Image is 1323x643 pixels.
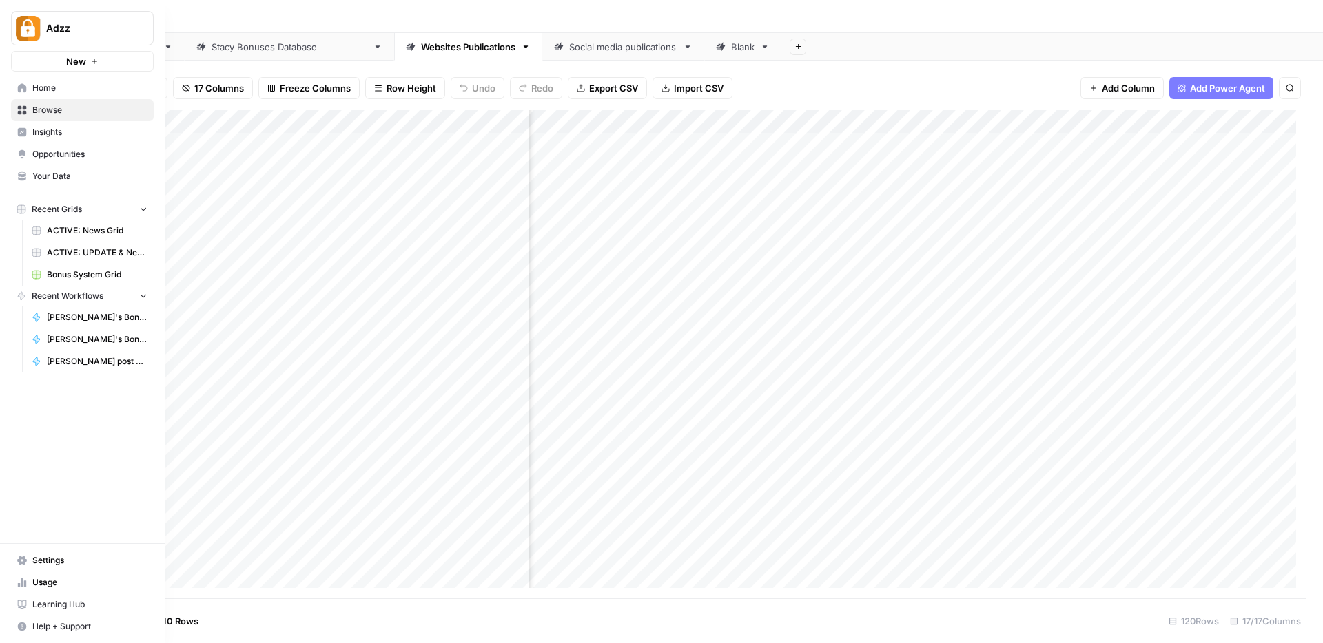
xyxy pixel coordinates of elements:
[66,54,86,68] span: New
[25,242,154,264] a: ACTIVE: UPDATE & New Casino Reviews
[47,246,147,259] span: ACTIVE: UPDATE & New Casino Reviews
[32,148,147,160] span: Opportunities
[47,333,147,346] span: [PERSON_NAME]'s Bonus Text Creation + Language
[394,33,542,61] a: Websites Publications
[589,81,638,95] span: Export CSV
[421,40,515,54] div: Websites Publications
[365,77,445,99] button: Row Height
[25,264,154,286] a: Bonus System Grid
[32,126,147,138] span: Insights
[32,82,147,94] span: Home
[1102,81,1155,95] span: Add Column
[11,51,154,72] button: New
[11,199,154,220] button: Recent Grids
[185,33,394,61] a: [PERSON_NAME] Bonuses Database
[47,311,147,324] span: [PERSON_NAME]'s Bonus Text Creation [PERSON_NAME]
[1163,610,1224,632] div: 120 Rows
[16,16,41,41] img: Adzz Logo
[25,328,154,350] a: [PERSON_NAME]'s Bonus Text Creation + Language
[47,224,147,237] span: ACTIVE: News Grid
[11,99,154,121] a: Browse
[32,576,147,589] span: Usage
[47,355,147,368] span: [PERSON_NAME] post updater
[531,81,553,95] span: Redo
[11,615,154,637] button: Help + Support
[1224,610,1306,632] div: 17/17 Columns
[472,81,495,95] span: Undo
[568,77,647,99] button: Export CSV
[387,81,436,95] span: Row Height
[704,33,781,61] a: Blank
[1169,77,1273,99] button: Add Power Agent
[653,77,732,99] button: Import CSV
[280,81,351,95] span: Freeze Columns
[1080,77,1164,99] button: Add Column
[11,549,154,571] a: Settings
[32,104,147,116] span: Browse
[143,614,198,628] span: Add 10 Rows
[25,306,154,328] a: [PERSON_NAME]'s Bonus Text Creation [PERSON_NAME]
[11,121,154,143] a: Insights
[11,286,154,306] button: Recent Workflows
[194,81,244,95] span: 17 Columns
[1190,81,1265,95] span: Add Power Agent
[11,143,154,165] a: Opportunities
[32,203,82,215] span: Recent Grids
[11,593,154,615] a: Learning Hub
[32,554,147,567] span: Settings
[32,170,147,182] span: Your Data
[11,77,154,99] a: Home
[46,21,130,35] span: Adzz
[731,40,755,54] div: Blank
[173,77,253,99] button: 17 Columns
[47,268,147,281] span: Bonus System Grid
[569,40,677,54] div: Social media publications
[212,40,367,54] div: [PERSON_NAME] Bonuses Database
[674,81,724,95] span: Import CSV
[542,33,704,61] a: Social media publications
[25,220,154,242] a: ACTIVE: News Grid
[258,77,360,99] button: Freeze Columns
[11,571,154,593] a: Usage
[510,77,562,99] button: Redo
[25,350,154,372] a: [PERSON_NAME] post updater
[32,290,103,302] span: Recent Workflows
[11,165,154,187] a: Your Data
[32,620,147,633] span: Help + Support
[32,598,147,611] span: Learning Hub
[451,77,504,99] button: Undo
[11,11,154,45] button: Workspace: Adzz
